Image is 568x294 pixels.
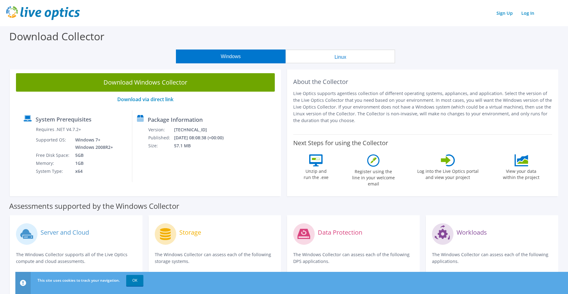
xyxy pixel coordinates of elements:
[286,50,395,63] button: Linux
[417,166,479,181] label: Log into the Live Optics portal and view your project
[457,229,487,236] label: Workloads
[518,9,537,18] a: Log In
[16,73,275,92] a: Download Windows Collector
[293,78,552,85] h2: About the Collector
[432,251,552,265] p: The Windows Collector can assess each of the following applications.
[37,278,120,283] span: This site uses cookies to track your navigation.
[350,167,396,187] label: Register using the line in your welcome email
[71,159,114,167] td: 1GB
[493,9,516,18] a: Sign Up
[9,203,179,209] label: Assessments supported by the Windows Collector
[174,134,231,142] td: [DATE] 08:08:38 (+00:00)
[293,139,388,147] label: Next Steps for using the Collector
[148,117,203,123] label: Package Information
[36,167,71,175] td: System Type:
[16,251,136,265] p: The Windows Collector supports all of the Live Optics compute and cloud assessments.
[293,251,414,265] p: The Windows Collector can assess each of the following DPS applications.
[174,126,231,134] td: [TECHNICAL_ID]
[9,29,104,43] label: Download Collector
[126,275,143,286] a: OK
[293,90,552,124] p: Live Optics supports agentless collection of different operating systems, appliances, and applica...
[148,134,174,142] td: Published:
[36,159,71,167] td: Memory:
[36,116,91,122] label: System Prerequisites
[302,166,330,181] label: Unzip and run the .exe
[148,126,174,134] td: Version:
[155,251,275,265] p: The Windows Collector can assess each of the following storage systems.
[71,151,114,159] td: 5GB
[174,142,231,150] td: 57.1 MB
[117,96,173,103] a: Download via direct link
[36,126,81,133] label: Requires .NET V4.7.2+
[6,6,80,20] img: live_optics_svg.svg
[71,167,114,175] td: x64
[499,166,543,181] label: View your data within the project
[41,229,89,236] label: Server and Cloud
[36,136,71,151] td: Supported OS:
[318,229,362,236] label: Data Protection
[176,50,286,63] button: Windows
[148,142,174,150] td: Size:
[36,151,71,159] td: Free Disk Space:
[179,229,201,236] label: Storage
[71,136,114,151] td: Windows 7+ Windows 2008R2+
